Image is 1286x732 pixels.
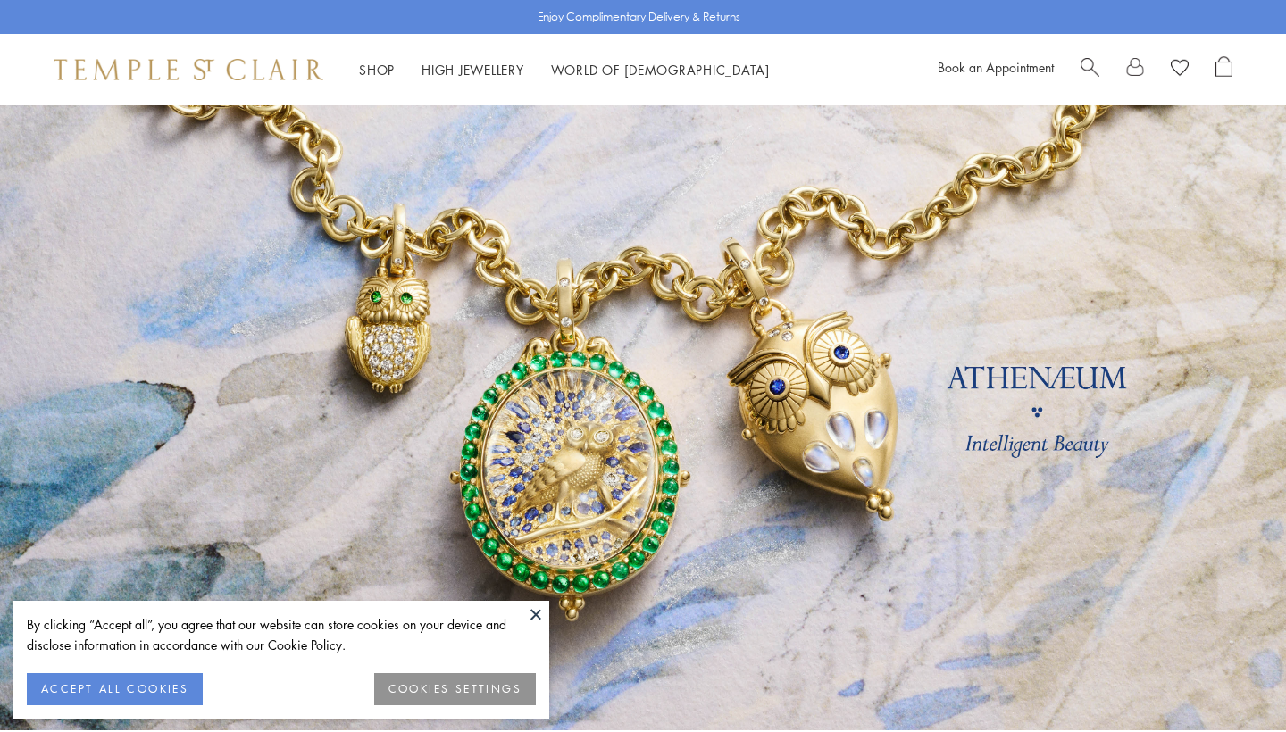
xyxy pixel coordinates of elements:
[1171,56,1189,83] a: View Wishlist
[54,59,323,80] img: Temple St. Clair
[359,59,770,81] nav: Main navigation
[27,673,203,705] button: ACCEPT ALL COOKIES
[374,673,536,705] button: COOKIES SETTINGS
[422,61,524,79] a: High JewelleryHigh Jewellery
[1215,56,1232,83] a: Open Shopping Bag
[359,61,395,79] a: ShopShop
[1197,648,1268,714] iframe: Gorgias live chat messenger
[551,61,770,79] a: World of [DEMOGRAPHIC_DATA]World of [DEMOGRAPHIC_DATA]
[1081,56,1099,83] a: Search
[27,614,536,655] div: By clicking “Accept all”, you agree that our website can store cookies on your device and disclos...
[938,58,1054,76] a: Book an Appointment
[538,8,740,26] p: Enjoy Complimentary Delivery & Returns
